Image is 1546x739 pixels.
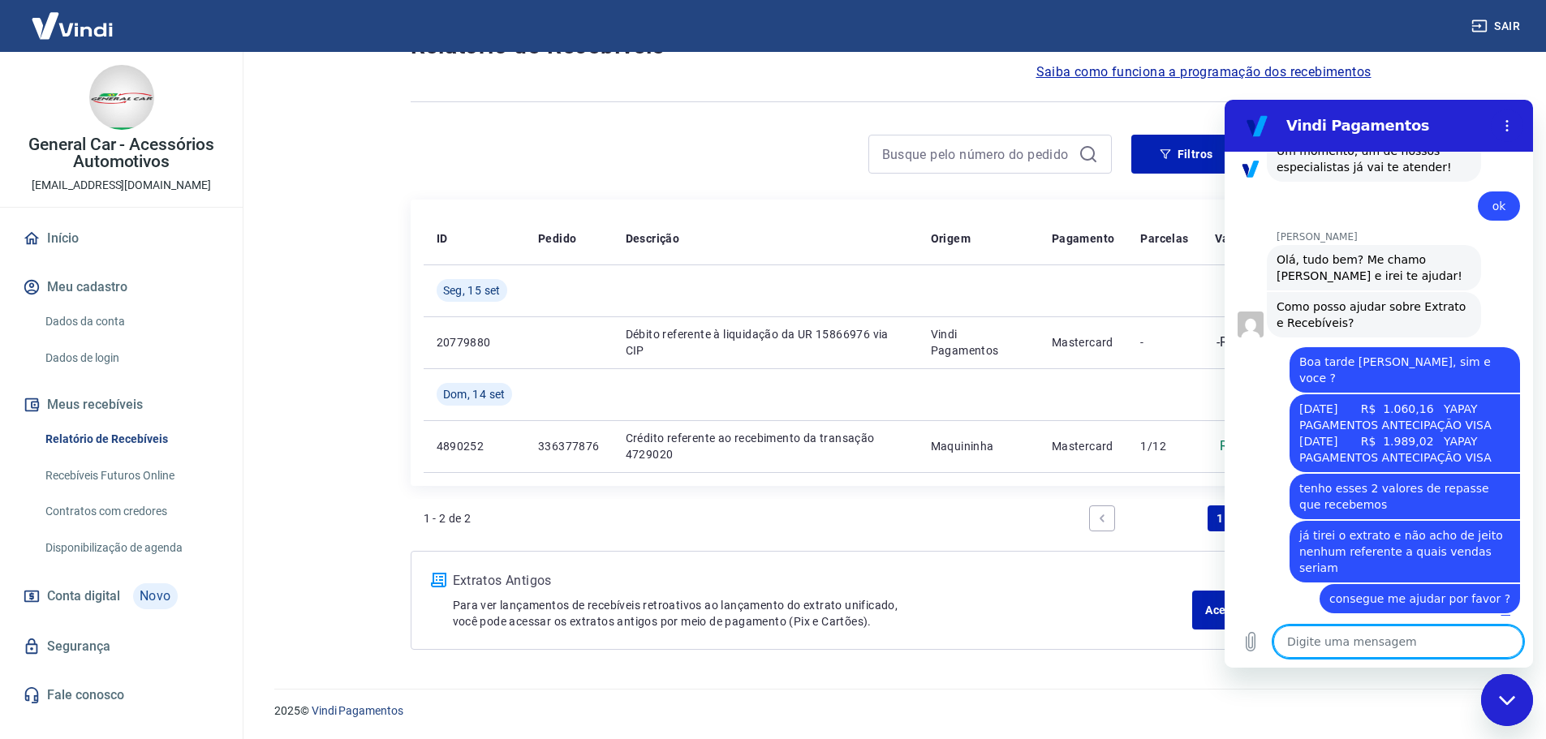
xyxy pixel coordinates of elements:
[626,326,905,359] p: Débito referente à liquidação da UR 15866976 via CIP
[1140,334,1188,350] p: -
[538,438,600,454] p: 336377876
[1131,135,1242,174] button: Filtros
[19,269,223,305] button: Meu cadastro
[431,573,446,587] img: ícone
[1215,230,1268,247] p: Valor Líq.
[39,423,223,456] a: Relatório de Recebíveis
[931,438,1026,454] p: Maquininha
[13,136,230,170] p: General Car - Acessórios Automotivos
[274,702,1507,720] p: 2025 ©
[437,230,448,247] p: ID
[1052,438,1115,454] p: Mastercard
[882,142,1072,166] input: Busque pelo número do pedido
[19,1,125,50] img: Vindi
[19,629,223,664] a: Segurança
[19,221,223,256] a: Início
[626,230,680,247] p: Descrição
[1217,333,1281,352] p: -R$ 635,03
[1140,230,1188,247] p: Parcelas
[1036,62,1372,82] a: Saiba como funciona a programação dos recebimentos
[19,677,223,713] a: Fale conosco
[1192,591,1350,629] a: Acesse Extratos Antigos
[39,342,223,375] a: Dados de login
[39,495,223,528] a: Contratos com credores
[931,230,971,247] p: Origem
[1052,334,1115,350] p: Mastercard
[1225,100,1533,668] iframe: Janela de mensagens
[89,65,154,130] img: 06814b48-87af-4c93-9090-610e3dfbc8c7.jpeg
[453,571,1193,591] p: Extratos Antigos
[39,531,223,565] a: Disponibilização de agenda
[39,305,223,338] a: Dados da conta
[931,326,1026,359] p: Vindi Pagamentos
[1052,230,1115,247] p: Pagamento
[1468,11,1527,41] button: Sair
[32,177,211,194] p: [EMAIL_ADDRESS][DOMAIN_NAME]
[437,334,512,350] p: 20779880
[443,282,501,299] span: Seg, 15 set
[19,577,223,616] a: Conta digitalNovo
[1089,505,1115,531] a: Previous page
[538,230,576,247] p: Pedido
[1083,499,1359,538] ul: Pagination
[1481,674,1533,726] iframe: Botão para abrir a janela de mensagens, conversa em andamento
[1208,505,1234,531] a: Page 1 is your current page
[453,597,1193,629] p: Para ver lançamentos de recebíveis retroativos ao lançamento do extrato unificado, você pode aces...
[437,438,512,454] p: 4890252
[1220,436,1281,456] p: R$ 635,03
[312,704,403,717] a: Vindi Pagamentos
[424,510,472,526] p: 1 - 2 de 2
[443,386,506,402] span: Dom, 14 set
[47,585,120,608] span: Conta digital
[19,387,223,423] button: Meus recebíveis
[1140,438,1188,454] p: 1/12
[133,583,178,609] span: Novo
[39,459,223,492] a: Recebíveis Futuros Online
[626,430,905,462] p: Crédito referente ao recebimento da transação 4729020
